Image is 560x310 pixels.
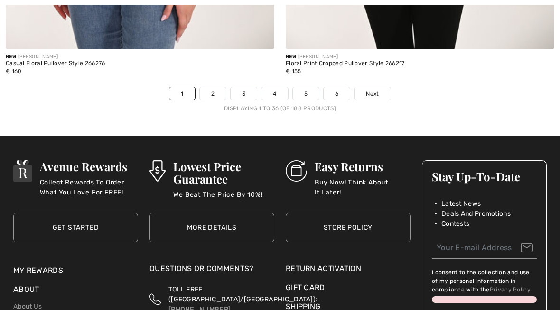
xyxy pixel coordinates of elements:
[169,87,195,100] a: 1
[286,53,554,60] div: [PERSON_NAME]
[40,177,138,196] p: Collect Rewards To Order What You Love For FREE!
[286,282,411,293] a: Gift Card
[286,54,296,59] span: New
[13,266,63,275] a: My Rewards
[432,170,537,183] h3: Stay Up-To-Date
[293,87,319,100] a: 5
[173,160,274,185] h3: Lowest Price Guarantee
[6,53,274,60] div: [PERSON_NAME]
[173,190,274,209] p: We Beat The Price By 10%!
[6,60,274,67] div: Casual Floral Pullover Style 266276
[149,160,166,182] img: Lowest Price Guarantee
[355,87,390,100] a: Next
[324,87,350,100] a: 6
[286,213,411,242] a: Store Policy
[286,160,307,182] img: Easy Returns
[149,213,274,242] a: More Details
[13,284,138,300] div: About
[286,60,554,67] div: Floral Print Cropped Pullover Style 266217
[441,199,481,209] span: Latest News
[231,87,257,100] a: 3
[6,54,16,59] span: New
[40,160,138,173] h3: Avenue Rewards
[149,263,274,279] div: Questions or Comments?
[286,263,411,274] a: Return Activation
[315,160,411,173] h3: Easy Returns
[366,89,379,98] span: Next
[490,286,530,293] a: Privacy Policy
[432,237,537,259] input: Your E-mail Address
[200,87,226,100] a: 2
[13,213,138,242] a: Get Started
[261,87,288,100] a: 4
[315,177,411,196] p: Buy Now! Think About It Later!
[441,209,511,219] span: Deals And Promotions
[6,68,22,75] span: € 160
[441,219,469,229] span: Contests
[286,68,301,75] span: € 155
[13,160,32,182] img: Avenue Rewards
[168,285,317,303] span: TOLL FREE ([GEOGRAPHIC_DATA]/[GEOGRAPHIC_DATA]):
[432,268,537,294] label: I consent to the collection and use of my personal information in compliance with the .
